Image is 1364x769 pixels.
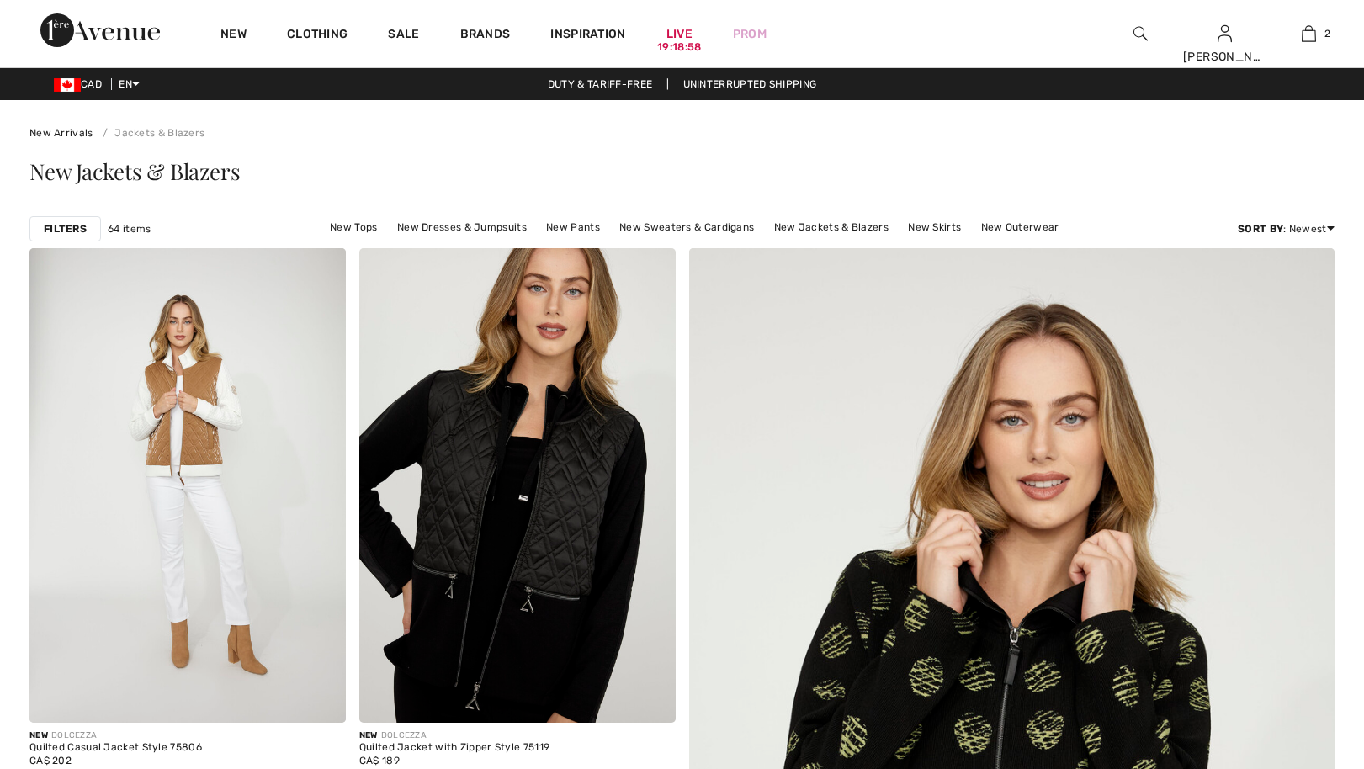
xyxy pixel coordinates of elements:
span: 2 [1324,26,1330,41]
span: EN [119,78,140,90]
div: [PERSON_NAME] [1183,48,1266,66]
img: My Bag [1302,24,1316,44]
div: Quilted Casual Jacket Style 75806 [29,742,202,754]
a: Sale [388,27,419,45]
a: New Sweaters & Cardigans [611,216,762,238]
img: My Info [1218,24,1232,44]
a: Live19:18:58 [666,25,693,43]
div: Quilted Jacket with Zipper Style 75119 [359,742,549,754]
a: Jackets & Blazers [96,127,204,139]
a: Brands [460,27,511,45]
div: : Newest [1238,221,1335,236]
a: New Jackets & Blazers [766,216,897,238]
a: Prom [733,25,767,43]
img: search the website [1133,24,1148,44]
a: New Outerwear [973,216,1068,238]
a: 2 [1267,24,1350,44]
img: Quilted Casual Jacket Style 75806. As sample [29,248,346,723]
a: Sign In [1218,25,1232,41]
a: Quilted Jacket with Zipper Style 75119. As sample [359,248,676,723]
a: Clothing [287,27,348,45]
span: New [359,730,378,740]
a: New Skirts [900,216,969,238]
img: 1ère Avenue [40,13,160,47]
span: New Jackets & Blazers [29,156,240,186]
div: 19:18:58 [657,40,701,56]
span: CAD [54,78,109,90]
img: Canadian Dollar [54,78,81,92]
a: New [220,27,247,45]
span: CA$ 202 [29,755,72,766]
a: New Arrivals [29,127,93,139]
span: New [29,730,48,740]
a: New Dresses & Jumpsuits [389,216,535,238]
span: 64 items [108,221,151,236]
strong: Sort By [1238,223,1283,235]
a: New Pants [538,216,608,238]
div: DOLCEZZA [359,729,549,742]
span: Inspiration [550,27,625,45]
strong: Filters [44,221,87,236]
span: CA$ 189 [359,755,400,766]
a: New Tops [321,216,385,238]
div: DOLCEZZA [29,729,202,742]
